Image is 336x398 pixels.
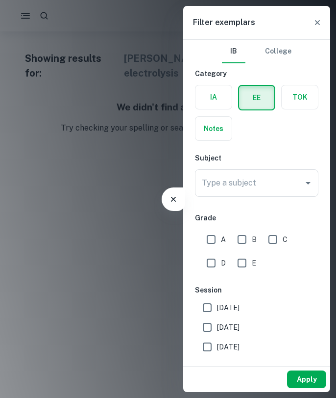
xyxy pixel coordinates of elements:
span: E [252,258,256,268]
button: Open [301,176,315,190]
h6: Subject [195,153,318,163]
button: Filter [164,189,183,209]
h6: Grade [195,212,318,223]
span: C [283,234,288,245]
span: [DATE] [217,322,240,333]
span: [DATE] [217,302,240,313]
button: College [265,40,291,63]
div: Filter type choice [222,40,291,63]
button: IA [195,85,232,109]
button: Apply [287,371,326,388]
span: B [252,234,257,245]
button: IB [222,40,245,63]
h6: Category [195,68,318,79]
span: [DATE] [217,361,240,372]
h6: Filter exemplars [193,17,255,28]
span: A [221,234,226,245]
button: Notes [195,117,232,140]
h6: Session [195,285,318,295]
button: TOK [282,85,318,109]
span: D [221,258,226,268]
button: EE [239,86,274,109]
span: [DATE] [217,342,240,352]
